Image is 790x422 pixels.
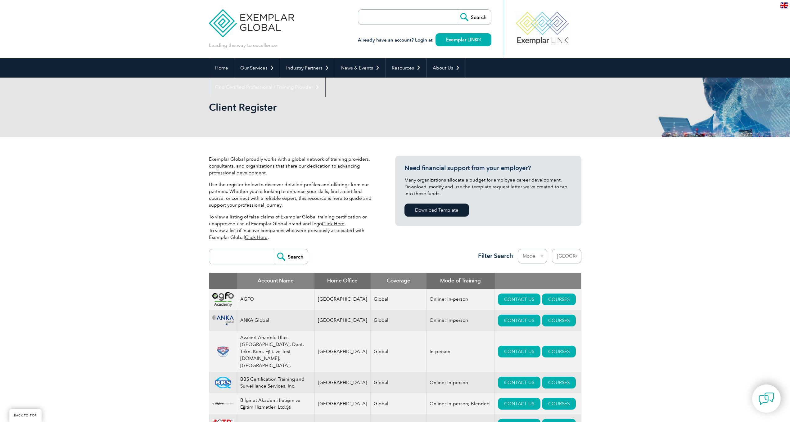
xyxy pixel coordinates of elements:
[314,393,371,414] td: [GEOGRAPHIC_DATA]
[209,181,377,209] p: Use the register below to discover detailed profiles and offerings from our partners. Whether you...
[237,289,314,310] td: AGFO
[314,331,371,372] td: [GEOGRAPHIC_DATA]
[386,58,427,78] a: Resources
[314,273,371,289] th: Home Office: activate to sort column ascending
[498,315,540,326] a: CONTACT US
[498,398,540,410] a: CONTACT US
[371,310,427,331] td: Global
[498,294,540,305] a: CONTACT US
[237,331,314,372] td: Avacert Anadolu Ulus. [GEOGRAPHIC_DATA]. Dent. Tekn. Kont. Eğit. ve Test [DOMAIN_NAME]. [GEOGRAPH...
[542,346,576,357] a: COURSES
[495,273,581,289] th: : activate to sort column ascending
[542,377,576,388] a: COURSES
[237,393,314,414] td: Bilginet Akademi İletişim ve Eğitim Hizmetleri Ltd.Şti
[371,273,427,289] th: Coverage: activate to sort column ascending
[427,393,495,414] td: Online; In-person; Blended
[427,331,495,372] td: In-person
[404,204,469,217] a: Download Template
[209,58,234,78] a: Home
[234,58,280,78] a: Our Services
[212,377,234,388] img: 81a8cf56-15af-ea11-a812-000d3a79722d-logo.png
[9,409,42,422] a: BACK TO TOP
[404,164,572,172] h3: Need financial support from your employer?
[209,78,325,97] a: Find Certified Professional / Training Provider
[759,391,774,406] img: contact-chat.png
[371,289,427,310] td: Global
[314,310,371,331] td: [GEOGRAPHIC_DATA]
[212,346,234,357] img: 815efeab-5b6f-eb11-a812-00224815377e-logo.png
[427,58,466,78] a: About Us
[209,156,377,176] p: Exemplar Global proudly works with a global network of training providers, consultants, and organ...
[212,315,234,325] img: c09c33f4-f3a0-ea11-a812-000d3ae11abd-logo.png
[542,315,576,326] a: COURSES
[457,10,491,25] input: Search
[498,346,540,357] a: CONTACT US
[427,310,495,331] td: Online; In-person
[322,221,345,227] a: Click Here
[274,249,308,264] input: Search
[371,331,427,372] td: Global
[358,36,491,44] h3: Already have an account? Login at
[474,252,513,260] h3: Filter Search
[427,273,495,289] th: Mode of Training: activate to sort column ascending
[237,310,314,331] td: ANKA Global
[335,58,386,78] a: News & Events
[498,377,540,388] a: CONTACT US
[542,398,576,410] a: COURSES
[371,393,427,414] td: Global
[212,292,234,306] img: 2d900779-188b-ea11-a811-000d3ae11abd-logo.png
[477,38,481,41] img: open_square.png
[314,289,371,310] td: [GEOGRAPHIC_DATA]
[436,33,491,46] a: Exemplar LINK
[245,235,268,240] a: Click Here
[237,372,314,393] td: BBS Certification Training and Surveillance Services, Inc.
[212,398,234,410] img: a1985bb7-a6fe-eb11-94ef-002248181dbe-logo.png
[404,177,572,197] p: Many organizations allocate a budget for employee career development. Download, modify and use th...
[371,372,427,393] td: Global
[237,273,314,289] th: Account Name: activate to sort column descending
[209,213,377,241] p: To view a listing of false claims of Exemplar Global training certification or unapproved use of ...
[209,42,277,49] p: Leading the way to excellence
[427,289,495,310] td: Online; In-person
[280,58,335,78] a: Industry Partners
[427,372,495,393] td: Online; In-person
[209,102,470,112] h2: Client Register
[542,294,576,305] a: COURSES
[314,372,371,393] td: [GEOGRAPHIC_DATA]
[780,2,788,8] img: en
